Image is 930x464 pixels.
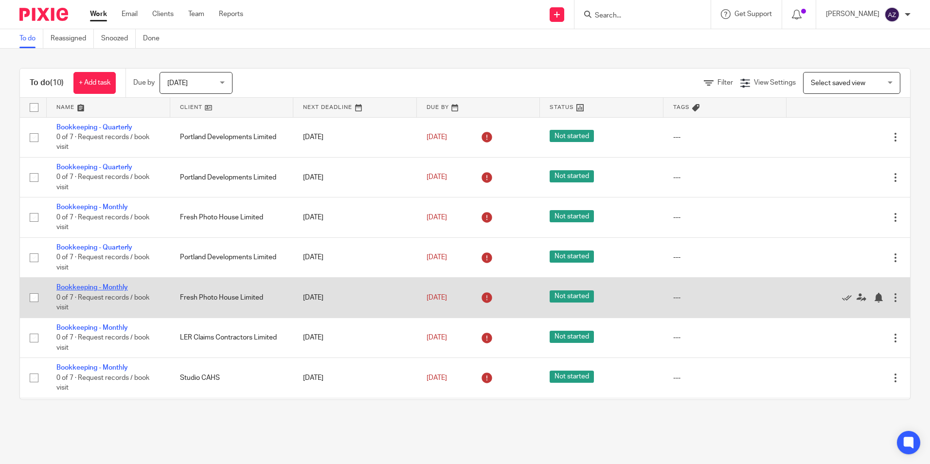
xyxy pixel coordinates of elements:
td: Cubic Construction [170,398,294,438]
span: [DATE] [427,375,447,381]
img: svg%3E [884,7,900,22]
span: View Settings [754,79,796,86]
span: 0 of 7 · Request records / book visit [56,214,149,231]
span: [DATE] [167,80,188,87]
td: [DATE] [293,237,417,277]
a: Done [143,29,167,48]
a: Team [188,9,204,19]
td: Fresh Photo House Limited [170,278,294,318]
td: [DATE] [293,117,417,157]
span: 0 of 7 · Request records / book visit [56,134,149,151]
span: 0 of 7 · Request records / book visit [56,334,149,351]
div: --- [673,373,777,383]
span: Not started [550,130,594,142]
div: --- [673,252,777,262]
div: --- [673,293,777,303]
div: --- [673,132,777,142]
span: [DATE] [427,334,447,341]
td: LER Claims Contractors Limited [170,318,294,357]
a: Bookkeeping - Monthly [56,324,128,331]
div: --- [673,213,777,222]
td: [DATE] [293,358,417,398]
span: Not started [550,290,594,303]
span: Not started [550,331,594,343]
span: 0 of 7 · Request records / book visit [56,174,149,191]
span: Not started [550,210,594,222]
span: 0 of 7 · Request records / book visit [56,294,149,311]
a: Bookkeeping - Quarterly [56,124,132,131]
span: (10) [50,79,64,87]
span: [DATE] [427,294,447,301]
td: Portland Developments Limited [170,237,294,277]
a: Bookkeeping - Quarterly [56,244,132,251]
td: [DATE] [293,398,417,438]
a: Reassigned [51,29,94,48]
span: Get Support [734,11,772,18]
a: Bookkeeping - Monthly [56,284,128,291]
a: Bookkeeping - Monthly [56,364,128,371]
a: + Add task [73,72,116,94]
span: Not started [550,371,594,383]
td: Portland Developments Limited [170,157,294,197]
td: Studio CAHS [170,358,294,398]
a: Snoozed [101,29,136,48]
a: Bookkeeping - Monthly [56,204,128,211]
span: 0 of 7 · Request records / book visit [56,254,149,271]
span: [DATE] [427,214,447,221]
span: Filter [717,79,733,86]
span: 0 of 7 · Request records / book visit [56,375,149,392]
td: Fresh Photo House Limited [170,197,294,237]
span: Tags [673,105,690,110]
td: [DATE] [293,197,417,237]
h1: To do [30,78,64,88]
input: Search [594,12,681,20]
td: Portland Developments Limited [170,117,294,157]
a: Mark as done [842,293,857,303]
span: Not started [550,250,594,263]
div: --- [673,173,777,182]
td: [DATE] [293,278,417,318]
img: Pixie [19,8,68,21]
span: Not started [550,170,594,182]
a: Work [90,9,107,19]
span: [DATE] [427,134,447,141]
td: [DATE] [293,318,417,357]
p: [PERSON_NAME] [826,9,879,19]
a: To do [19,29,43,48]
a: Bookkeeping - Quarterly [56,164,132,171]
a: Email [122,9,138,19]
div: --- [673,333,777,342]
a: Clients [152,9,174,19]
span: [DATE] [427,174,447,181]
td: [DATE] [293,157,417,197]
p: Due by [133,78,155,88]
span: Select saved view [811,80,865,87]
span: [DATE] [427,254,447,261]
a: Reports [219,9,243,19]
